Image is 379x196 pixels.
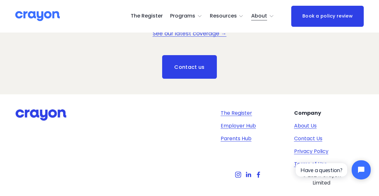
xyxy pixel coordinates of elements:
strong: Company [294,109,321,117]
img: Crayon [15,11,60,22]
a: Employer Hub [221,122,256,130]
a: See our latest coverage → [153,30,226,37]
a: folder dropdown [170,11,202,21]
a: Contact Us [294,135,322,142]
a: LinkedIn [245,171,252,178]
span: About [251,11,267,21]
span: Programs [170,11,195,21]
a: Instagram [235,171,241,178]
iframe: Tidio Chat [290,155,376,185]
a: Contact us [162,55,217,79]
a: The Register [221,109,252,117]
a: Book a policy review [291,6,364,27]
a: folder dropdown [251,11,274,21]
a: Facebook [255,171,262,178]
a: Parents Hub [221,135,252,142]
a: About Us [294,122,317,130]
a: folder dropdown [210,11,244,21]
a: The Register [131,11,163,21]
span: Resources [210,11,237,21]
a: Privacy Policy [294,148,328,155]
